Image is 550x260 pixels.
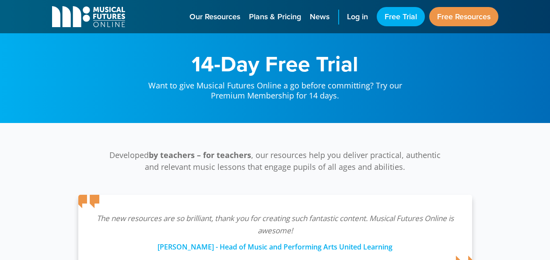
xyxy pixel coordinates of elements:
[96,212,455,237] p: The new resources are so brilliant, thank you for creating such fantastic content. Musical Future...
[140,74,411,101] p: Want to give Musical Futures Online a go before committing? Try our Premium Membership for 14 days.
[347,11,368,23] span: Log in
[310,11,329,23] span: News
[96,237,455,253] div: [PERSON_NAME] - Head of Music and Performing Arts United Learning
[189,11,240,23] span: Our Resources
[149,150,251,160] strong: by teachers – for teachers
[249,11,301,23] span: Plans & Pricing
[377,7,425,26] a: Free Trial
[105,149,446,173] p: Developed , our resources help you deliver practical, authentic and relevant music lessons that e...
[429,7,498,26] a: Free Resources
[140,53,411,74] h1: 14-Day Free Trial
